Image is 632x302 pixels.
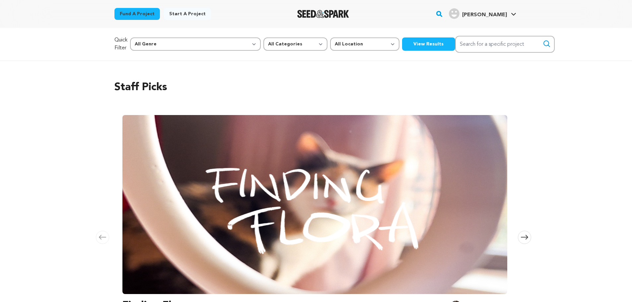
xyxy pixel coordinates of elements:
h2: Staff Picks [114,80,518,95]
button: View Results [402,37,455,51]
img: user.png [449,8,459,19]
span: Edgar R.'s Profile [448,7,518,21]
a: Start a project [164,8,211,20]
a: Seed&Spark Homepage [297,10,349,18]
a: Fund a project [114,8,160,20]
img: Seed&Spark Logo Dark Mode [297,10,349,18]
p: Quick Filter [114,36,127,52]
span: [PERSON_NAME] [462,12,507,18]
a: Edgar R.'s Profile [448,7,518,19]
div: Edgar R.'s Profile [449,8,507,19]
img: Finding Flora image [122,115,507,294]
input: Search for a specific project [455,36,555,53]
